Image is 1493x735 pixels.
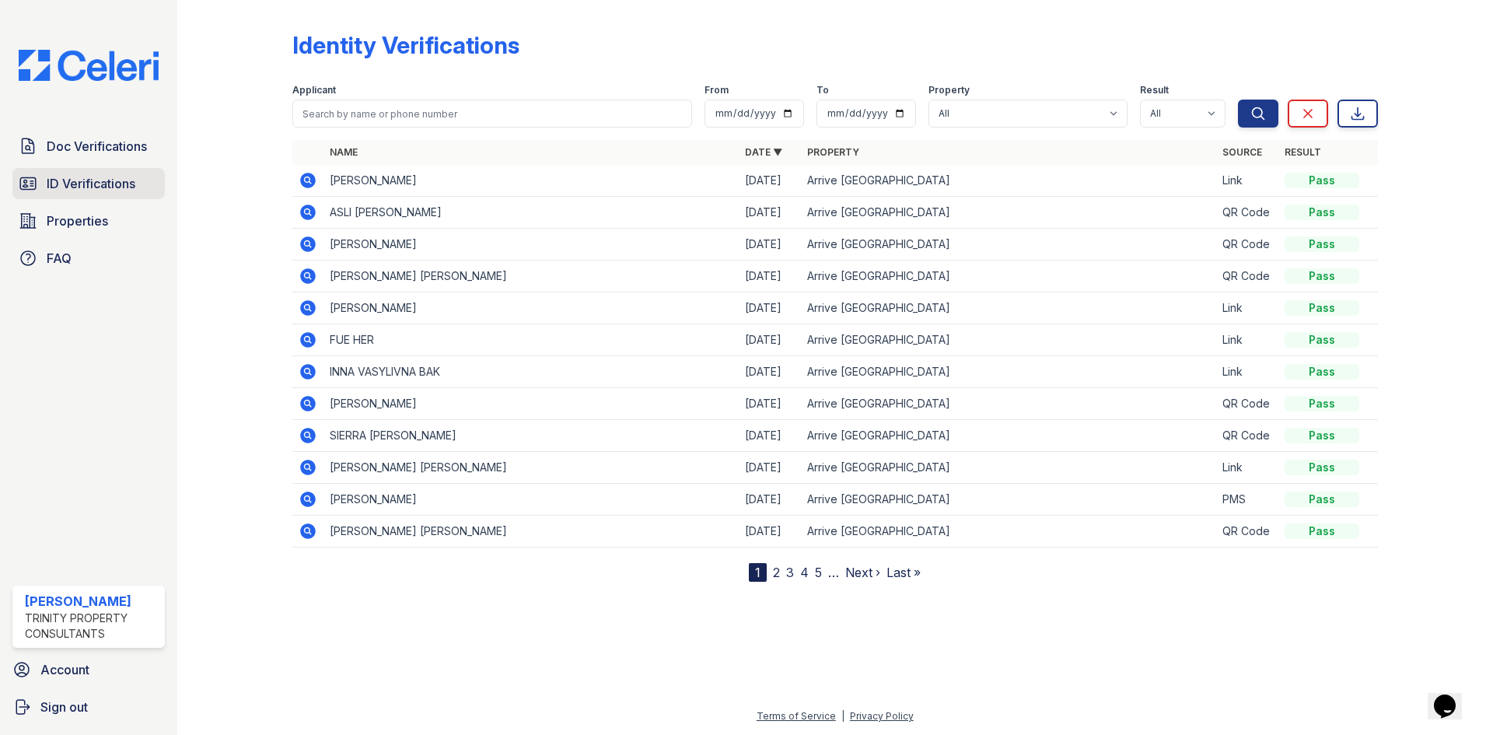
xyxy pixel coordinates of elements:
[47,249,72,268] span: FAQ
[801,484,1216,516] td: Arrive [GEOGRAPHIC_DATA]
[739,261,801,292] td: [DATE]
[323,165,739,197] td: [PERSON_NAME]
[801,261,1216,292] td: Arrive [GEOGRAPHIC_DATA]
[801,229,1216,261] td: Arrive [GEOGRAPHIC_DATA]
[12,131,165,162] a: Doc Verifications
[323,261,739,292] td: [PERSON_NAME] [PERSON_NAME]
[40,698,88,716] span: Sign out
[801,420,1216,452] td: Arrive [GEOGRAPHIC_DATA]
[828,563,839,582] span: …
[1285,236,1359,252] div: Pass
[292,100,692,128] input: Search by name or phone number
[739,452,801,484] td: [DATE]
[850,710,914,722] a: Privacy Policy
[12,168,165,199] a: ID Verifications
[292,31,519,59] div: Identity Verifications
[928,84,970,96] label: Property
[323,229,739,261] td: [PERSON_NAME]
[47,137,147,156] span: Doc Verifications
[1216,356,1278,388] td: Link
[745,146,782,158] a: Date ▼
[47,174,135,193] span: ID Verifications
[323,292,739,324] td: [PERSON_NAME]
[1285,364,1359,380] div: Pass
[323,420,739,452] td: SIERRA [PERSON_NAME]
[1285,428,1359,443] div: Pass
[6,654,171,685] a: Account
[12,205,165,236] a: Properties
[1285,268,1359,284] div: Pass
[1285,460,1359,475] div: Pass
[323,197,739,229] td: ASLI [PERSON_NAME]
[739,292,801,324] td: [DATE]
[886,565,921,580] a: Last »
[705,84,729,96] label: From
[801,197,1216,229] td: Arrive [GEOGRAPHIC_DATA]
[25,611,159,642] div: Trinity Property Consultants
[739,165,801,197] td: [DATE]
[323,516,739,548] td: [PERSON_NAME] [PERSON_NAME]
[739,324,801,356] td: [DATE]
[47,212,108,230] span: Properties
[801,388,1216,420] td: Arrive [GEOGRAPHIC_DATA]
[1216,229,1278,261] td: QR Code
[1216,452,1278,484] td: Link
[739,388,801,420] td: [DATE]
[6,50,171,81] img: CE_Logo_Blue-a8612792a0a2168367f1c8372b55b34899dd931a85d93a1a3d3e32e68fde9ad4.png
[773,565,780,580] a: 2
[25,592,159,611] div: [PERSON_NAME]
[1216,292,1278,324] td: Link
[749,563,767,582] div: 1
[1140,84,1169,96] label: Result
[1216,197,1278,229] td: QR Code
[841,710,844,722] div: |
[323,356,739,388] td: INNA VASYLIVNA BAK
[845,565,880,580] a: Next ›
[739,356,801,388] td: [DATE]
[1285,396,1359,411] div: Pass
[323,452,739,484] td: [PERSON_NAME] [PERSON_NAME]
[739,516,801,548] td: [DATE]
[12,243,165,274] a: FAQ
[323,388,739,420] td: [PERSON_NAME]
[1285,205,1359,220] div: Pass
[801,516,1216,548] td: Arrive [GEOGRAPHIC_DATA]
[330,146,358,158] a: Name
[815,565,822,580] a: 5
[1285,492,1359,507] div: Pass
[1285,523,1359,539] div: Pass
[323,324,739,356] td: FUE HER
[1216,516,1278,548] td: QR Code
[816,84,829,96] label: To
[1216,420,1278,452] td: QR Code
[801,452,1216,484] td: Arrive [GEOGRAPHIC_DATA]
[801,324,1216,356] td: Arrive [GEOGRAPHIC_DATA]
[801,292,1216,324] td: Arrive [GEOGRAPHIC_DATA]
[739,484,801,516] td: [DATE]
[1428,673,1477,719] iframe: chat widget
[757,710,836,722] a: Terms of Service
[1216,388,1278,420] td: QR Code
[801,165,1216,197] td: Arrive [GEOGRAPHIC_DATA]
[40,660,89,679] span: Account
[739,229,801,261] td: [DATE]
[1216,165,1278,197] td: Link
[1285,146,1321,158] a: Result
[1285,332,1359,348] div: Pass
[807,146,859,158] a: Property
[739,197,801,229] td: [DATE]
[786,565,794,580] a: 3
[1216,484,1278,516] td: PMS
[1216,324,1278,356] td: Link
[323,484,739,516] td: [PERSON_NAME]
[739,420,801,452] td: [DATE]
[1285,300,1359,316] div: Pass
[6,691,171,723] a: Sign out
[800,565,809,580] a: 4
[292,84,336,96] label: Applicant
[1216,261,1278,292] td: QR Code
[1222,146,1262,158] a: Source
[1285,173,1359,188] div: Pass
[801,356,1216,388] td: Arrive [GEOGRAPHIC_DATA]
